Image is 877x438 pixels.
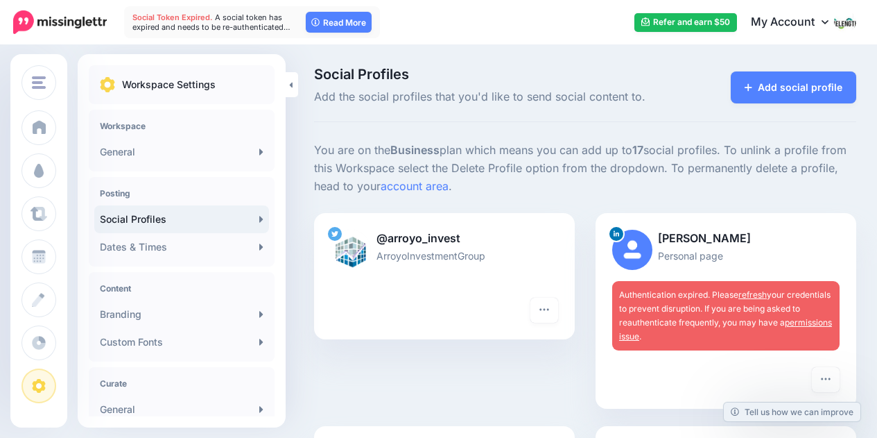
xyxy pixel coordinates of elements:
b: 17 [632,143,643,157]
a: Read More [306,12,372,33]
a: Add social profile [731,71,856,103]
p: ArroyoInvestmentGroup [331,248,558,264]
b: Business [390,143,440,157]
span: Add the social profiles that you'd like to send social content to. [314,88,668,106]
a: Tell us how we can improve [724,403,860,421]
a: My Account [737,6,856,40]
h4: Posting [100,188,263,199]
a: Dates & Times [94,233,269,261]
h4: Curate [100,378,263,389]
a: refresh [738,289,767,300]
h4: Workspace [100,121,263,131]
h4: Content [100,283,263,294]
a: Custom Fonts [94,328,269,356]
p: You are on the plan which means you can add up to social profiles. To unlink a profile from this ... [314,142,856,196]
span: Social Token Expired. [132,12,213,22]
img: iz4qXpx1-30350.jpg [331,230,371,270]
img: settings.png [100,77,115,92]
img: Missinglettr [13,10,107,34]
p: Personal page [612,248,840,264]
img: user_default_image.png [612,230,652,270]
p: [PERSON_NAME] [612,230,840,248]
p: @arroyo_invest [331,230,558,248]
span: A social token has expired and needs to be re-authenticated… [132,12,290,32]
span: Social Profiles [314,67,668,81]
a: permissions issue [619,317,832,342]
img: menu.png [32,76,46,89]
a: General [94,138,269,166]
p: Workspace Settings [122,76,216,93]
a: Refer and earn $50 [634,13,737,32]
a: Branding [94,301,269,328]
a: Social Profiles [94,205,269,233]
a: General [94,396,269,423]
a: account area [381,179,449,193]
span: Authentication expired. Please your credentials to prevent disruption. If you are being asked to ... [619,289,832,342]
